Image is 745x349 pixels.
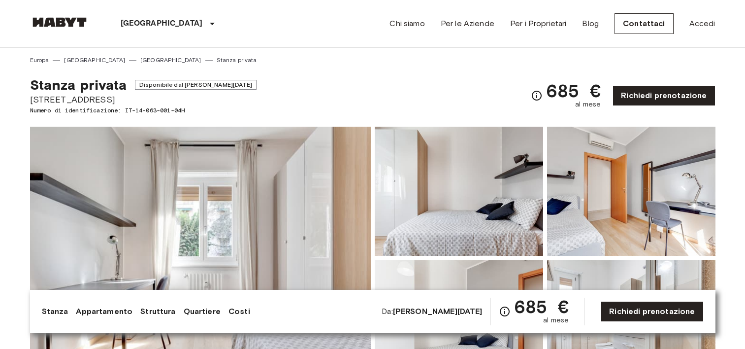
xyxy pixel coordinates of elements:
[42,306,68,317] a: Stanza
[76,306,132,317] a: Appartamento
[389,18,424,30] a: Chi siamo
[30,106,257,115] span: Numero di identificazione: IT-14-063-001-04H
[228,306,250,317] a: Costi
[382,306,482,317] span: Da:
[499,306,511,317] svg: Verifica i dettagli delle spese nella sezione 'Riassunto dei Costi'. Si prega di notare che gli s...
[30,76,127,93] span: Stanza privata
[689,18,715,30] a: Accedi
[441,18,494,30] a: Per le Aziende
[547,82,601,100] span: 685 €
[30,93,257,106] span: [STREET_ADDRESS]
[30,56,49,65] a: Europa
[140,306,175,317] a: Struttura
[135,80,257,90] span: Disponibile dal [PERSON_NAME][DATE]
[515,298,569,315] span: 685 €
[64,56,125,65] a: [GEOGRAPHIC_DATA]
[121,18,203,30] p: [GEOGRAPHIC_DATA]
[30,17,89,27] img: Habyt
[510,18,567,30] a: Per i Proprietari
[613,85,715,106] a: Richiedi prenotazione
[184,306,221,317] a: Quartiere
[140,56,201,65] a: [GEOGRAPHIC_DATA]
[582,18,599,30] a: Blog
[601,301,703,322] a: Richiedi prenotazione
[531,90,543,102] svg: Verifica i dettagli delle spese nella sezione 'Riassunto dei Costi'. Si prega di notare che gli s...
[547,127,715,256] img: Picture of unit IT-14-063-001-04H
[375,127,543,256] img: Picture of unit IT-14-063-001-04H
[575,100,601,109] span: al mese
[543,315,569,325] span: al mese
[615,13,674,34] a: Contattaci
[217,56,257,65] a: Stanza privata
[393,307,483,316] b: [PERSON_NAME][DATE]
